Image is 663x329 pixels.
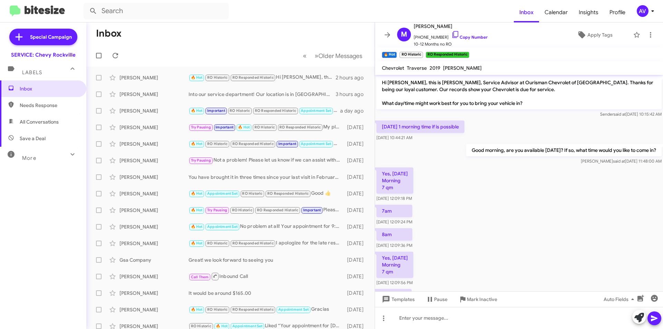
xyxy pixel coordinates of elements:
[215,125,233,129] span: Important
[84,3,229,19] input: Search
[191,125,211,129] span: Try Pausing
[303,51,307,60] span: «
[119,207,189,214] div: [PERSON_NAME]
[336,91,369,98] div: 3 hours ago
[344,273,369,280] div: [DATE]
[434,293,448,306] span: Pause
[232,142,274,146] span: RO Responded Historic
[344,124,369,131] div: [DATE]
[191,224,203,229] span: 🔥 Hot
[257,208,298,212] span: RO Responded Historic
[191,307,203,312] span: 🔥 Hot
[119,174,189,181] div: [PERSON_NAME]
[401,29,407,40] span: M
[310,49,366,63] button: Next
[301,108,331,113] span: Appointment Set
[191,75,203,80] span: 🔥 Hot
[376,196,412,201] span: [DATE] 12:09:18 PM
[189,156,344,164] div: Not a problem! Please let us know if we can assist with anything.
[315,51,318,60] span: »
[207,142,228,146] span: RO Historic
[119,306,189,313] div: [PERSON_NAME]
[207,241,228,245] span: RO Historic
[232,241,274,245] span: RO Responded Historic
[539,2,573,22] a: Calendar
[587,29,613,41] span: Apply Tags
[119,273,189,280] div: [PERSON_NAME]
[376,167,413,194] p: Yes, [DATE] Morning 7 qm
[430,65,440,71] span: 2019
[232,324,263,328] span: Appointment Set
[414,30,488,41] span: [PHONE_NUMBER]
[242,191,262,196] span: RO Historic
[191,324,211,328] span: RO Historic
[96,28,122,39] h1: Inbox
[189,174,344,181] div: You have brought it in three times since your last visit in February, with an appointment, and we...
[376,289,412,301] p: 7am
[191,142,203,146] span: 🔥 Hot
[207,75,228,80] span: RO Historic
[267,191,309,196] span: RO Responded Historic
[375,293,420,306] button: Templates
[376,252,413,278] p: Yes, [DATE] Morning 7 qm
[230,108,250,113] span: RO Historic
[299,49,366,63] nav: Page navigation example
[344,190,369,197] div: [DATE]
[344,207,369,214] div: [DATE]
[376,76,662,109] p: Hi [PERSON_NAME], this is [PERSON_NAME], Service Advisor at Ourisman Chevrolet of [GEOGRAPHIC_DAT...
[344,223,369,230] div: [DATE]
[414,22,488,30] span: [PERSON_NAME]
[376,205,412,217] p: 7am
[232,307,274,312] span: RO Responded Historic
[9,29,77,45] a: Special Campaign
[189,272,344,281] div: Inbound Call
[514,2,539,22] a: Inbox
[189,223,344,231] div: No problem at all! Your appointment for 9:45 AM has been canceled. If you need to reschedule, jus...
[376,280,413,285] span: [DATE] 12:09:56 PM
[604,2,631,22] a: Profile
[303,208,321,212] span: Important
[279,125,321,129] span: RO Responded Historic
[191,108,203,113] span: 🔥 Hot
[376,135,412,140] span: [DATE] 10:44:21 AM
[278,142,296,146] span: Important
[453,293,503,306] button: Mark Inactive
[382,52,397,58] small: 🔥 Hot
[299,49,311,63] button: Previous
[376,120,464,133] p: [DATE] 1 morning time if is possible
[340,107,369,114] div: a day ago
[189,206,344,214] div: Please disregard the system generated text
[20,85,78,92] span: Inbox
[344,157,369,164] div: [DATE]
[119,107,189,114] div: [PERSON_NAME]
[581,158,662,164] span: [PERSON_NAME] [DATE] 11:48:00 AM
[189,257,344,263] div: Great! we look forward to seeing you
[614,112,626,117] span: said at
[559,29,630,41] button: Apply Tags
[119,74,189,81] div: [PERSON_NAME]
[381,293,415,306] span: Templates
[191,191,203,196] span: 🔥 Hot
[22,69,42,76] span: Labels
[336,74,369,81] div: 2 hours ago
[11,51,76,58] div: SERVICE: Chevy Rockville
[191,208,203,212] span: 🔥 Hot
[191,158,211,163] span: Try Pausing
[232,208,252,212] span: RO Historic
[119,257,189,263] div: Gsa Company
[189,107,340,115] div: No problem at all! Thank you for letting us know. Safe travels!
[604,293,637,306] span: Auto Fields
[119,290,189,297] div: [PERSON_NAME]
[189,140,344,148] div: Not a problem, please disregard the system generated text
[344,240,369,247] div: [DATE]
[191,241,203,245] span: 🔥 Hot
[119,190,189,197] div: [PERSON_NAME]
[20,102,78,109] span: Needs Response
[637,5,648,17] div: AV
[278,307,309,312] span: Appointment Set
[598,293,642,306] button: Auto Fields
[254,125,275,129] span: RO Historic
